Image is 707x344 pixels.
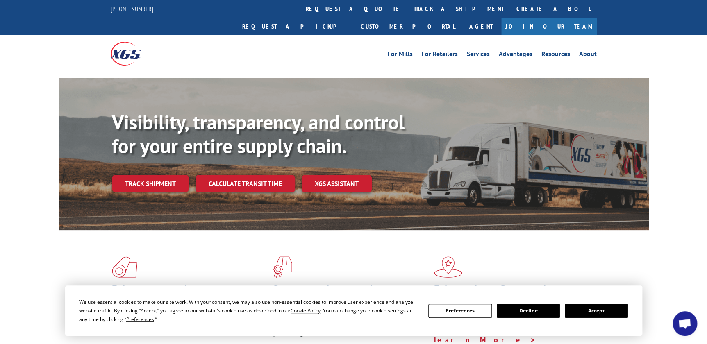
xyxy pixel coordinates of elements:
[112,284,267,308] h1: Flooring Logistics Solutions
[112,308,266,337] span: As an industry carrier of choice, XGS has brought innovation and dedication to flooring logistics...
[565,304,628,318] button: Accept
[65,285,642,336] div: Cookie Consent Prompt
[673,311,697,336] div: Open chat
[111,5,153,13] a: [PHONE_NUMBER]
[291,307,321,314] span: Cookie Policy
[579,51,597,60] a: About
[126,316,154,323] span: Preferences
[422,51,458,60] a: For Retailers
[497,304,560,318] button: Decline
[541,51,570,60] a: Resources
[302,175,372,192] a: XGS ASSISTANT
[501,18,597,35] a: Join Our Team
[461,18,501,35] a: Agent
[355,18,461,35] a: Customer Portal
[112,175,189,192] a: Track shipment
[273,256,292,278] img: xgs-icon-focused-on-flooring-red
[79,298,418,324] div: We use essential cookies to make our site work. With your consent, we may also use non-essential ...
[112,109,405,158] b: Visibility, transparency, and control for your entire supply chain.
[112,256,137,278] img: xgs-icon-total-supply-chain-intelligence-red
[434,284,589,308] h1: Flagship Distribution Model
[467,51,490,60] a: Services
[428,304,491,318] button: Preferences
[236,18,355,35] a: Request a pickup
[499,51,532,60] a: Advantages
[196,175,295,192] a: Calculate transit time
[388,51,413,60] a: For Mills
[434,256,462,278] img: xgs-icon-flagship-distribution-model-red
[273,284,428,308] h1: Specialized Freight Experts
